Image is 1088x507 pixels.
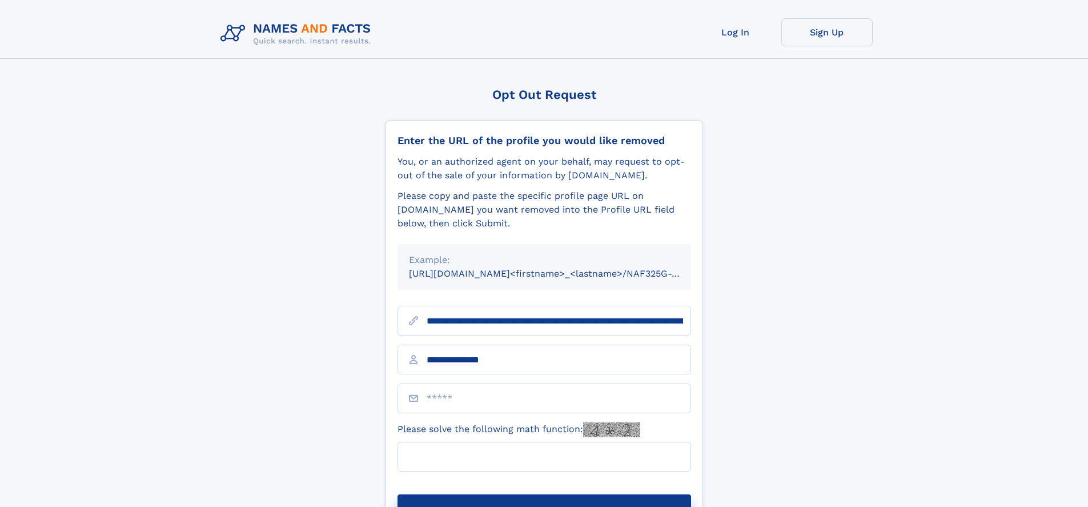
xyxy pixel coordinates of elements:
a: Log In [690,18,781,46]
div: Opt Out Request [386,87,703,102]
div: You, or an authorized agent on your behalf, may request to opt-out of the sale of your informatio... [398,155,691,182]
div: Please copy and paste the specific profile page URL on [DOMAIN_NAME] you want removed into the Pr... [398,189,691,230]
div: Example: [409,253,680,267]
a: Sign Up [781,18,873,46]
div: Enter the URL of the profile you would like removed [398,134,691,147]
small: [URL][DOMAIN_NAME]<firstname>_<lastname>/NAF325G-xxxxxxxx [409,268,713,279]
img: Logo Names and Facts [216,18,380,49]
label: Please solve the following math function: [398,422,640,437]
